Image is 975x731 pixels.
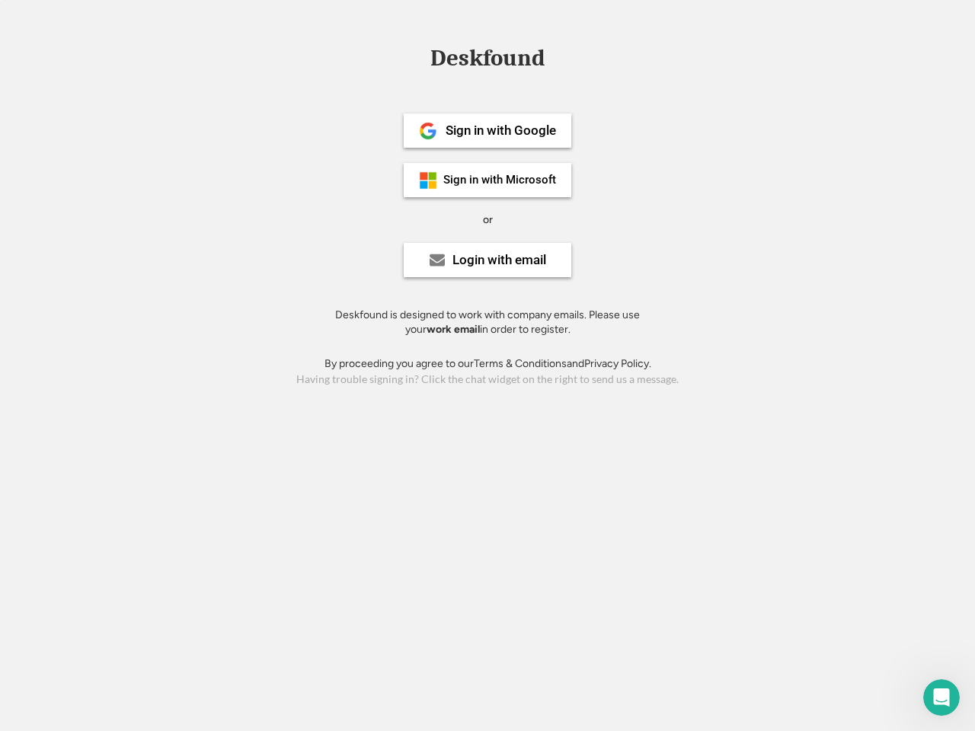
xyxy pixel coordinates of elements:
strong: work email [427,323,480,336]
a: Terms & Conditions [474,357,567,370]
img: ms-symbollockup_mssymbol_19.png [419,171,437,190]
div: Sign in with Microsoft [443,174,556,186]
div: Login with email [452,254,546,267]
div: Deskfound [423,46,552,70]
a: Privacy Policy. [584,357,651,370]
div: or [483,212,493,228]
iframe: Intercom live chat [923,679,960,716]
img: 1024px-Google__G__Logo.svg.png [419,122,437,140]
div: By proceeding you agree to our and [324,356,651,372]
div: Deskfound is designed to work with company emails. Please use your in order to register. [316,308,659,337]
div: Sign in with Google [446,124,556,137]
